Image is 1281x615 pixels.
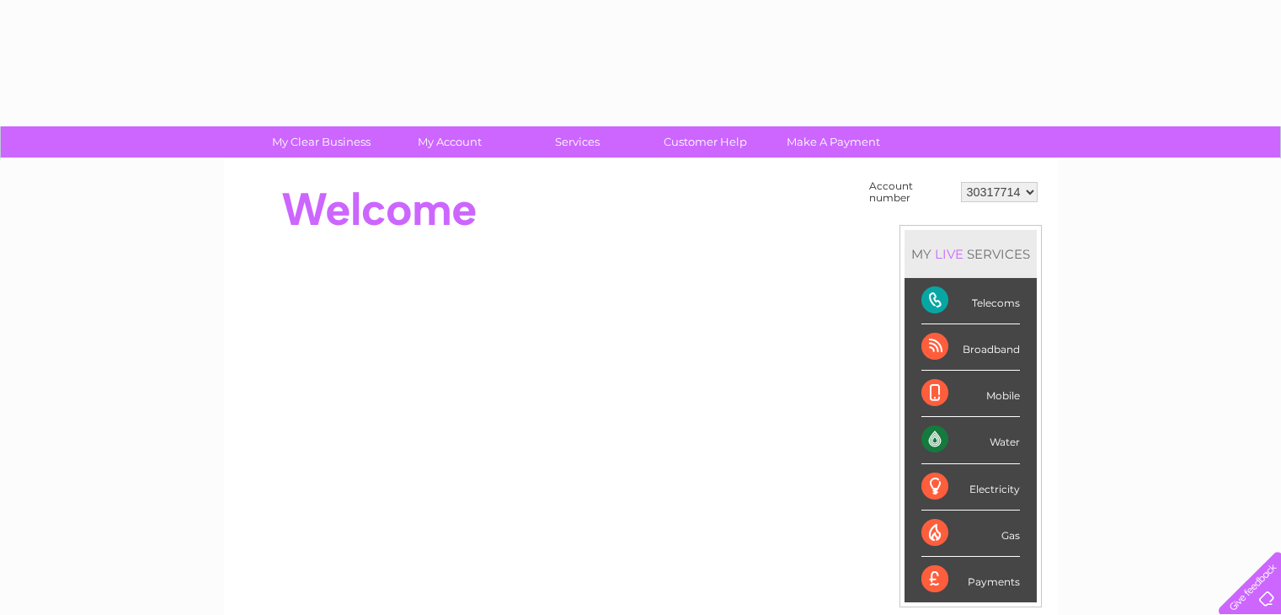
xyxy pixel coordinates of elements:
div: LIVE [931,246,967,262]
div: Electricity [921,464,1020,511]
a: My Clear Business [252,126,391,158]
div: Telecoms [921,278,1020,324]
div: Broadband [921,324,1020,371]
div: Gas [921,511,1020,557]
a: Make A Payment [764,126,903,158]
div: Mobile [921,371,1020,417]
td: Account number [865,176,957,208]
div: Payments [921,557,1020,602]
a: Customer Help [636,126,775,158]
a: My Account [380,126,519,158]
div: MY SERVICES [905,230,1037,278]
div: Water [921,417,1020,463]
a: Services [508,126,647,158]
